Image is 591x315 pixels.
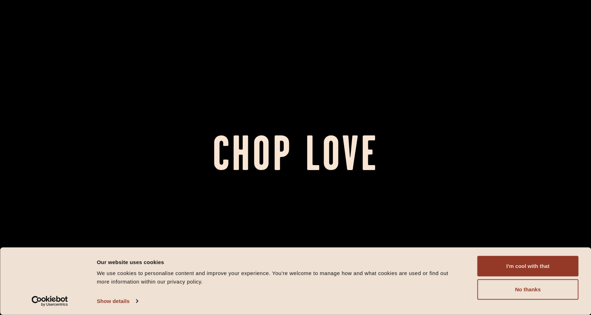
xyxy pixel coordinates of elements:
[19,296,81,307] a: Usercentrics Cookiebot - opens in a new window
[97,269,462,286] div: We use cookies to personalise content and improve your experience. You're welcome to manage how a...
[477,256,579,276] button: I'm cool with that
[97,258,462,266] div: Our website uses cookies
[477,279,579,300] button: No thanks
[97,296,138,307] a: Show details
